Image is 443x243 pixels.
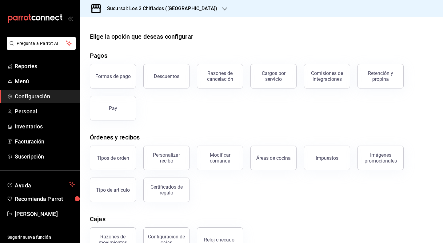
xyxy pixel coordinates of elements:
div: Impuestos [316,155,338,161]
span: Reportes [15,62,75,70]
a: Pregunta a Parrot AI [4,45,76,51]
button: Razones de cancelación [197,64,243,88]
div: Pay [109,105,117,111]
div: Cargos por servicio [254,70,293,82]
button: Modificar comanda [197,146,243,170]
div: Órdenes y recibos [90,133,140,142]
span: [PERSON_NAME] [15,210,75,218]
span: Pregunta a Parrot AI [17,40,66,47]
h3: Sucursal: Los 3 Chiflados ([GEOGRAPHIC_DATA]) [102,5,217,12]
button: Impuestos [304,146,350,170]
button: Certificados de regalo [143,178,190,202]
button: Pregunta a Parrot AI [7,37,76,50]
button: Áreas de cocina [250,146,297,170]
span: Configuración [15,92,75,100]
div: Certificados de regalo [147,184,186,196]
div: Razones de cancelación [201,70,239,82]
button: Formas de pago [90,64,136,88]
span: Menú [15,77,75,85]
button: Retención y propina [357,64,404,88]
div: Personalizar recibo [147,152,186,164]
div: Pagos [90,51,107,60]
div: Formas de pago [95,73,131,79]
div: Elige la opción que deseas configurar [90,32,193,41]
button: Cargos por servicio [250,64,297,88]
button: Personalizar recibo [143,146,190,170]
span: Ayuda [15,181,67,188]
div: Áreas de cocina [256,155,291,161]
button: Comisiones de integraciones [304,64,350,88]
button: open_drawer_menu [68,16,73,21]
div: Reloj checador [204,237,236,243]
span: Facturación [15,137,75,146]
span: Suscripción [15,152,75,161]
div: Tipo de artículo [96,187,130,193]
div: Modificar comanda [201,152,239,164]
div: Imágenes promocionales [361,152,400,164]
button: Tipo de artículo [90,178,136,202]
button: Pay [90,96,136,120]
span: Inventarios [15,122,75,131]
span: Sugerir nueva función [7,234,75,241]
button: Imágenes promocionales [357,146,404,170]
div: Comisiones de integraciones [308,70,346,82]
div: Tipos de orden [97,155,129,161]
span: Recomienda Parrot [15,195,75,203]
button: Descuentos [143,64,190,88]
span: Personal [15,107,75,116]
div: Cajas [90,214,106,224]
button: Tipos de orden [90,146,136,170]
div: Retención y propina [361,70,400,82]
div: Descuentos [154,73,179,79]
